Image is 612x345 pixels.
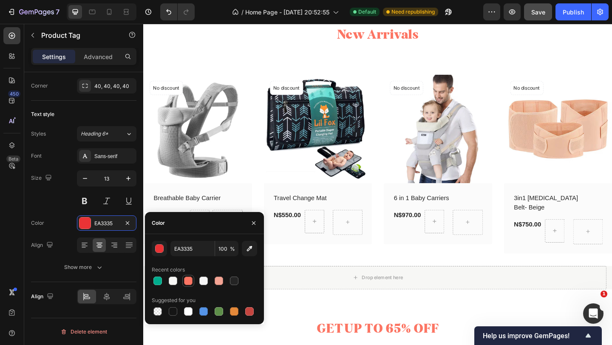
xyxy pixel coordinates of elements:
[152,266,185,274] div: Recent colors
[77,126,136,141] button: Heading 6*
[483,332,583,340] span: Help us improve GemPages!
[31,110,54,118] div: Text style
[601,291,607,297] span: 1
[31,172,54,184] div: Size
[94,153,134,160] div: Sans-serif
[272,66,300,74] p: No discount
[6,156,20,162] div: Beta
[403,66,431,74] p: No discount
[31,130,46,138] div: Styles
[31,260,136,275] button: Show more
[238,273,283,280] div: Drop element here
[402,184,487,206] a: 3in1 [MEDICAL_DATA] Belt- Beige
[60,327,107,337] div: Delete element
[531,8,545,16] span: Save
[31,240,55,251] div: Align
[94,82,134,90] div: 40, 40, 40, 40
[31,82,48,90] div: Corner
[41,30,113,40] p: Product Tag
[392,55,510,173] img: 3in1 Postpartum Belt- Beige Nel's Babies & Kiddies
[143,24,612,345] iframe: Design area
[31,219,44,227] div: Color
[31,152,42,160] div: Font
[245,8,329,17] span: Home Page - [DATE] 20:52:55
[483,331,593,341] button: Show survey - Help us improve GemPages!
[358,8,376,16] span: Default
[42,52,66,61] p: Settings
[152,219,165,227] div: Color
[8,90,20,97] div: 450
[160,3,195,20] div: Undo/Redo
[402,212,433,224] div: N$750.00
[392,55,510,173] a: 3in1 Postpartum Belt- Beige
[3,3,63,20] button: 7
[272,202,303,214] div: N$970.00
[261,55,380,173] img: 6 in 1 Baby Carriers Nel's Babies & Kiddies
[31,325,136,339] button: Delete element
[64,263,104,271] div: Show more
[272,184,356,195] a: 6 in 1 Baby Carriers
[94,220,119,227] div: EA3335
[230,245,235,253] span: %
[261,55,380,173] a: 6 in 1 Baby Carriers
[524,3,552,20] button: Save
[6,323,504,343] h2: GET UP TO 65% OFF
[81,130,108,138] span: Heading 6*
[555,3,591,20] button: Publish
[563,8,584,17] div: Publish
[583,303,603,324] iframe: Intercom live chat
[241,8,244,17] span: /
[56,7,59,17] p: 7
[84,52,113,61] p: Advanced
[152,297,195,304] div: Suggested for you
[170,241,215,256] input: Eg: FFFFFF
[31,291,55,303] div: Align
[391,8,435,16] span: Need republishing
